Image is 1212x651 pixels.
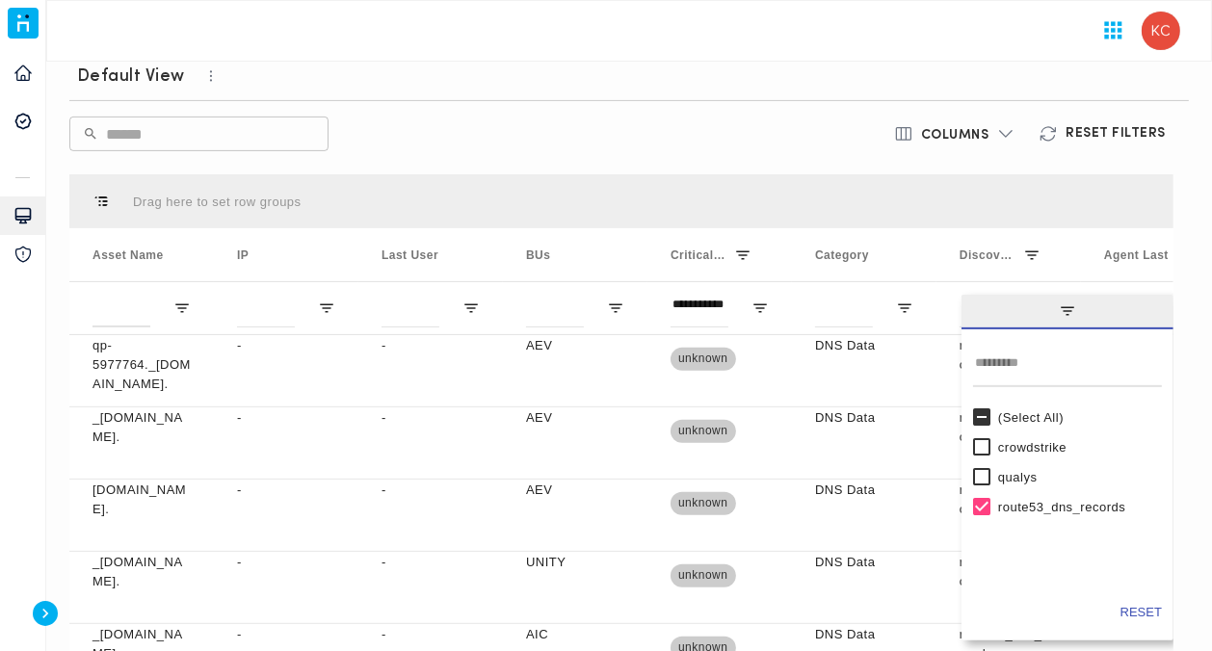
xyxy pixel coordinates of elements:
button: Reset Filters [1027,117,1181,151]
span: unknown [671,409,736,453]
span: Asset Name [92,248,164,262]
span: filter [962,295,1173,329]
p: - [382,553,480,572]
div: (Select All) [998,410,1154,425]
button: Open Filter Menu [318,299,335,317]
div: Row Groups [133,195,302,209]
button: Open Filter Menu [896,299,913,317]
p: - [382,336,480,355]
p: - [382,408,480,428]
img: invicta.io [8,8,39,39]
span: unknown [671,482,736,525]
p: AEV [526,336,624,355]
p: DNS Data [815,553,913,572]
button: Reset [1120,603,1162,622]
p: AEV [526,408,624,428]
h6: Columns [921,127,989,144]
span: BUs [526,248,551,262]
span: unknown [671,337,736,380]
p: - [237,336,335,355]
p: route53_dns_records [960,336,1058,375]
p: - [237,553,335,572]
p: AIC [526,625,624,644]
button: Open Filter Menu [607,299,624,317]
p: route53_dns_records [960,408,1058,447]
span: Agent Last Seen [1104,248,1185,262]
p: - [237,481,335,500]
p: - [382,481,480,500]
button: Open Filter Menu [173,299,191,317]
h6: Reset Filters [1066,125,1166,143]
p: qp-5977764._[DOMAIN_NAME]. [92,336,191,394]
p: DNS Data [815,336,913,355]
span: IP [237,248,249,262]
input: Search filter values [973,349,1162,387]
p: _[DOMAIN_NAME]. [92,553,191,591]
p: DNS Data [815,625,913,644]
span: unknown [671,554,736,597]
button: Open Filter Menu [462,299,480,317]
button: Open Filter Menu [751,299,769,317]
div: route53_dns_records [998,500,1154,514]
p: DNS Data [815,481,913,500]
div: Filter List [962,403,1173,522]
p: - [382,625,480,644]
p: route53_dns_records [960,481,1058,519]
p: AEV [526,481,624,500]
h6: Default View [77,65,185,89]
p: _[DOMAIN_NAME]. [92,408,191,447]
span: Discovery Source [960,248,1015,262]
img: Kristofferson Campilan [1142,12,1180,50]
p: UNITY [526,553,624,572]
p: DNS Data [815,408,913,428]
button: User [1134,4,1188,58]
span: Last User [382,248,438,262]
span: Criticality [671,248,726,262]
span: Drag here to set row groups [133,195,302,209]
span: Category [815,248,869,262]
div: Column Menu [962,295,1173,641]
p: route53_dns_records [960,553,1058,591]
p: [DOMAIN_NAME]. [92,481,191,519]
input: Agent Last Seen Filter Input [1104,289,1162,327]
div: qualys [998,470,1154,484]
input: Asset Name Filter Input [92,289,150,327]
p: - [237,625,335,644]
p: - [237,408,335,428]
button: Columns [883,117,1028,151]
div: crowdstrike [998,440,1154,455]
